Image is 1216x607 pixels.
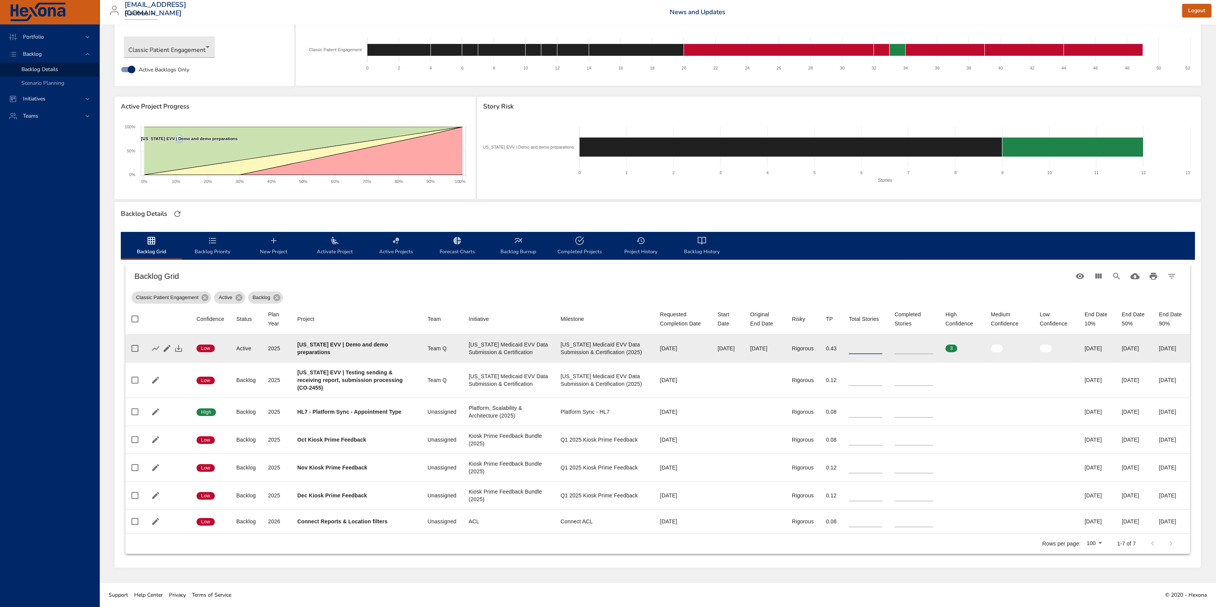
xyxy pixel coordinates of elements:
div: 2025 [268,408,285,416]
text: 42 [1030,66,1034,70]
span: Backlog [17,50,48,58]
div: Active [236,345,256,352]
div: [DATE] [1159,376,1184,384]
div: Backlog [236,408,256,416]
div: Total Stories [849,314,879,324]
text: 9 [1002,170,1004,175]
div: Project [297,314,315,324]
button: Edit Project Details [150,434,161,445]
span: Portfolio [17,33,50,40]
div: Plan Year [268,310,285,328]
text: 10 [523,66,528,70]
div: Platform, Scalability & Architecture (2025) [469,404,549,419]
a: Help Center [131,586,166,604]
div: Unassigned [428,492,456,499]
div: Kiosk Prime Feedback Bundle (2025) [469,460,549,475]
div: Sort [945,310,979,328]
div: Table Toolbar [125,264,1190,288]
h3: [EMAIL_ADDRESS][DOMAIN_NAME] [125,1,186,17]
div: Raintree [125,8,157,20]
div: [DATE] [660,376,706,384]
text: 22 [713,66,718,70]
text: 6 [461,66,464,70]
div: Backlog [236,492,256,499]
text: 20% [204,179,212,184]
span: TP [826,314,837,324]
a: Terms of Service [189,586,234,604]
div: [US_STATE] Medicaid EVV Data Submission & Certification (2025) [560,341,648,356]
text: 44 [1062,66,1066,70]
button: Download CSV [1126,267,1144,285]
div: Team [428,314,441,324]
div: [DATE] [1159,518,1184,525]
div: [US_STATE] Medicaid EVV Data Submission & Certification (2025) [560,372,648,388]
div: [DATE] [1084,408,1109,416]
span: Milestone [560,314,648,324]
div: 2025 [268,436,285,444]
div: [DATE] [1159,492,1184,499]
button: Edit Project Details [161,343,173,354]
div: [DATE] [1084,436,1109,444]
div: Classic Patient Engagement [132,291,211,304]
text: 36 [935,66,940,70]
div: Low Confidence [1040,310,1072,328]
text: 90% [426,179,435,184]
text: 60% [331,179,339,184]
div: Q1 2025 Kiosk Prime Feedback [560,464,648,471]
text: 2 [672,170,675,175]
div: [DATE] [660,518,706,525]
text: 50 [1156,66,1161,70]
span: Status [236,314,256,324]
div: Sort [895,310,933,328]
button: Show Burnup [150,343,161,354]
div: Sort [991,310,1028,328]
span: Low [196,345,215,352]
text: 24 [745,66,750,70]
div: Connect ACL [560,518,648,525]
text: 26 [777,66,781,70]
div: 0.08 [826,436,837,444]
span: Active Backlogs Only [139,66,189,74]
div: Q1 2025 Kiosk Prime Feedback [560,492,648,499]
text: 8 [493,66,495,70]
div: Sort [560,314,584,324]
div: [DATE] [1122,436,1146,444]
text: [US_STATE] EVV | Demo and demo preparations [141,136,238,141]
div: Unassigned [428,518,456,525]
span: High Confidence [945,310,979,328]
div: Sort [826,314,833,324]
text: 48 [1125,66,1129,70]
span: New Project [248,236,300,256]
div: Initiative [469,314,489,324]
span: Logout [1188,6,1205,16]
button: Edit Project Details [150,462,161,473]
div: Kiosk Prime Feedback Bundle (2025) [469,488,549,503]
div: 0.43 [826,345,837,352]
text: 8 [955,170,957,175]
div: Rigorous [792,376,813,384]
span: Classic Patient Engagement [132,294,203,301]
text: 0% [129,172,135,177]
div: Unassigned [428,408,456,416]
div: 2026 [268,518,285,525]
span: Original End Date [750,310,779,328]
div: [DATE] [660,436,706,444]
text: 12 [1141,170,1146,175]
div: 0.12 [826,464,837,471]
div: ACL [469,518,549,525]
div: [DATE] [1159,345,1184,352]
div: Start Date [718,310,738,328]
span: Requested Completion Date [660,310,706,328]
b: Oct Kiosk Prime Feedback [297,437,366,443]
button: Logout [1182,4,1211,18]
div: Rigorous [792,408,813,416]
span: High [196,409,216,416]
span: Backlog Burnup [492,236,544,256]
button: Edit Project Details [150,406,161,418]
div: 0.12 [826,492,837,499]
span: Backlog Details [21,66,58,73]
div: [DATE] [660,464,706,471]
div: [DATE] [1122,464,1146,471]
